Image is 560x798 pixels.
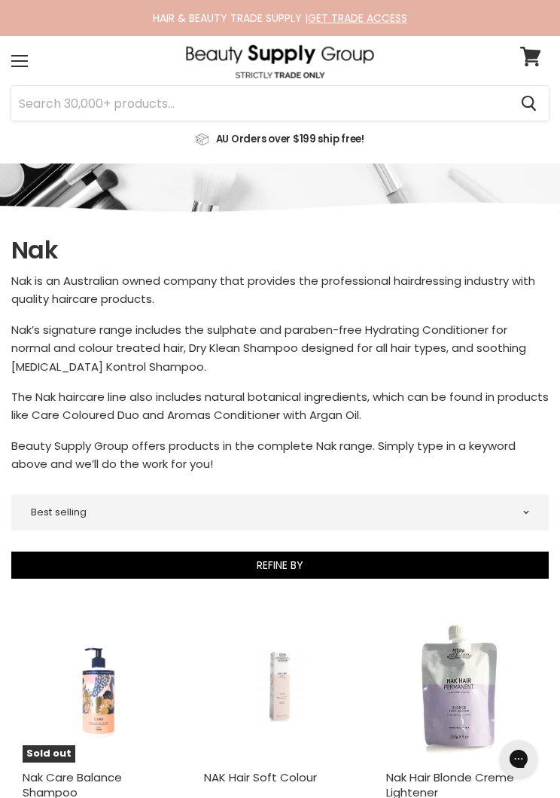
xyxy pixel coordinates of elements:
p: Nak’s signature range includes the sulphate and paraben-free Hydrating Conditioner for normal and... [11,321,549,376]
form: Product [11,85,549,121]
input: Search [11,86,509,121]
h1: Nak [11,234,549,266]
a: GET TRADE ACCESS [308,11,407,26]
a: Nak Hair Blonde Creme Lightener [386,611,537,763]
img: Nak Hair Blonde Creme Lightener [386,613,537,760]
p: Nak is an Australian owned company that provides the professional hairdressing industry with qual... [11,272,549,309]
img: NAK Hair Soft Colour [230,611,330,763]
a: NAK Hair Soft Colour [204,769,317,785]
button: Search [509,86,549,121]
a: NAK Hair Soft Colour [204,611,355,763]
span: Sold out [23,745,75,763]
button: Refine By [11,552,549,579]
iframe: Gorgias live chat messenger [492,735,545,783]
p: The Nak haircare line also includes natural botanical ingredients, which can be found in products... [11,388,549,425]
p: Beauty Supply Group offers products in the complete Nak range. Simply type in a keyword above and... [11,437,549,474]
img: Nak Care Balance Shampoo [81,611,116,763]
a: Nak Care Balance ShampooSold out [23,611,174,763]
